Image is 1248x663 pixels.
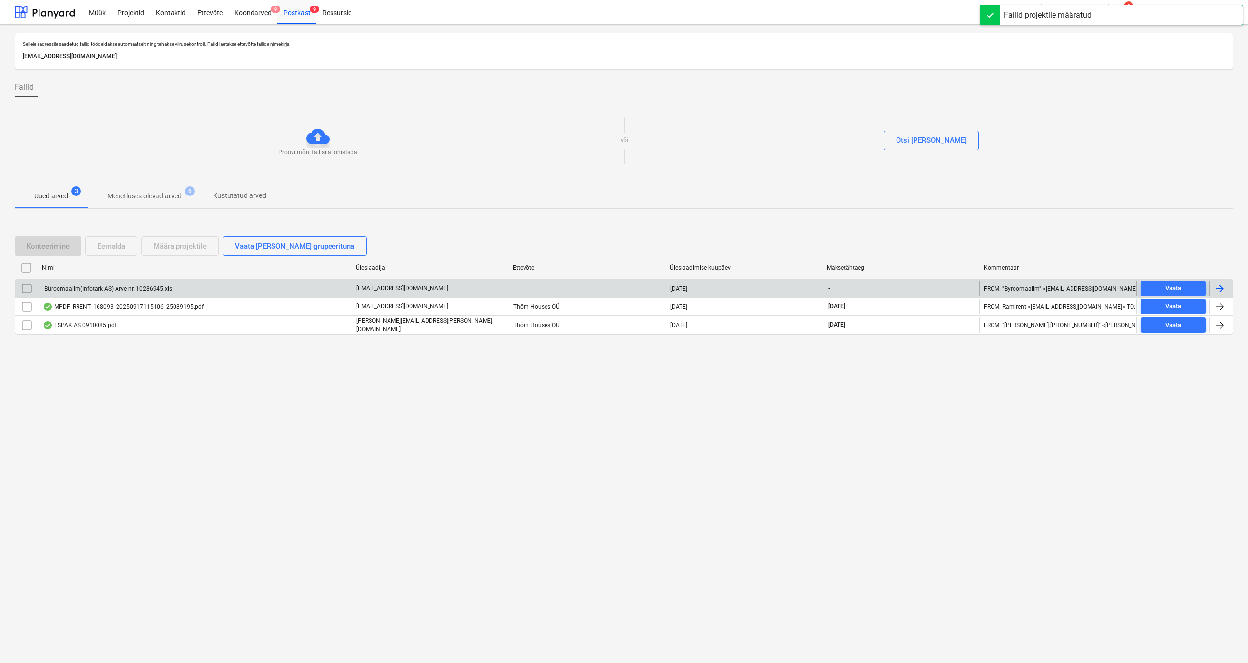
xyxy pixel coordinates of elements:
span: 9 [271,6,280,13]
div: Ettevõte [513,264,662,271]
div: MPDF_RRENT_168093_20250917115106_25089195.pdf [43,303,204,311]
div: Proovi mõni fail siia lohistadavõiOtsi [PERSON_NAME] [15,105,1234,176]
button: Vaata [PERSON_NAME] grupeerituna [223,236,367,256]
p: Proovi mõni fail siia lohistada [278,148,357,156]
div: Vaata [1165,301,1181,312]
span: 3 [71,186,81,196]
button: Vaata [1141,281,1206,296]
p: Sellele aadressile saadetud failid töödeldakse automaatselt ning tehakse viirusekontroll. Failid ... [23,41,1225,47]
p: [PERSON_NAME][EMAIL_ADDRESS][PERSON_NAME][DOMAIN_NAME] [356,317,505,333]
div: ESPAK AS 0910085.pdf [43,321,117,329]
div: Thörn Houses OÜ [509,299,666,314]
div: Vaata [PERSON_NAME] grupeerituna [235,240,354,253]
button: Vaata [1141,299,1206,314]
p: [EMAIL_ADDRESS][DOMAIN_NAME] [23,51,1225,61]
span: [DATE] [827,302,846,311]
div: Kommentaar [984,264,1133,271]
div: Thörn Houses OÜ [509,317,666,333]
p: [EMAIL_ADDRESS][DOMAIN_NAME] [356,302,448,311]
span: - [827,284,831,292]
p: Uued arved [34,191,68,201]
div: Vaata [1165,283,1181,294]
div: Üleslaadimise kuupäev [670,264,819,271]
div: Andmed failist loetud [43,321,53,329]
div: Failid projektile määratud [1004,9,1092,21]
div: Maksetähtaeg [827,264,976,271]
div: Nimi [42,264,348,271]
span: Failid [15,81,34,93]
div: - [509,281,666,296]
div: Otsi [PERSON_NAME] [896,134,967,147]
p: või [621,136,628,145]
p: Kustutatud arved [213,191,266,201]
button: Otsi [PERSON_NAME] [884,131,979,150]
div: Vaata [1165,320,1181,331]
div: [DATE] [670,322,687,329]
div: Üleslaadija [356,264,505,271]
span: [DATE] [827,321,846,329]
span: 9 [310,6,319,13]
p: Menetluses olevad arved [107,191,182,201]
div: Andmed failist loetud [43,303,53,311]
div: Büroomaailm(Infotark AS) Arve nr. 10286945.xls [43,285,172,292]
div: [DATE] [670,303,687,310]
button: Vaata [1141,317,1206,333]
p: [EMAIL_ADDRESS][DOMAIN_NAME] [356,284,448,292]
div: [DATE] [670,285,687,292]
span: 6 [185,186,195,196]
